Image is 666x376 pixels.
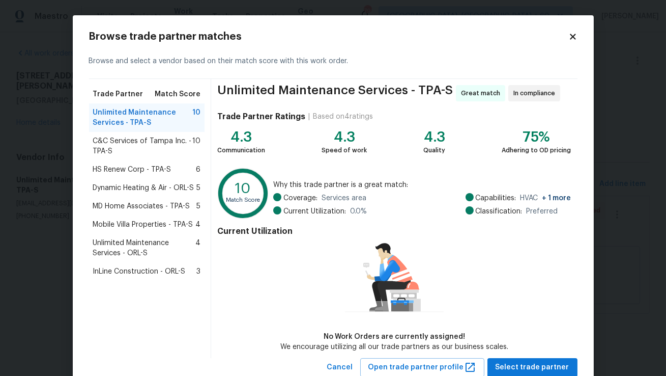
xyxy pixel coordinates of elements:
div: Browse and select a vendor based on their match score with this work order. [89,44,577,79]
span: Unlimited Maintenance Services - TPA-S [217,85,453,101]
span: HVAC [520,193,571,203]
span: HS Renew Corp - TPA-S [93,165,171,175]
div: Adhering to OD pricing [502,145,571,155]
span: Unlimited Maintenance Services - TPA-S [93,108,193,128]
span: 6 [196,165,200,175]
div: 4.3 [322,132,367,142]
span: In compliance [513,88,559,98]
span: Capabilities: [476,193,516,203]
text: Match Score [226,197,260,203]
span: + 1 more [542,195,571,202]
span: 4 [195,238,200,258]
div: 4.3 [217,132,265,142]
span: Services area [322,193,366,203]
div: Communication [217,145,265,155]
h4: Trade Partner Ratings [217,112,305,122]
span: Match Score [155,89,200,99]
h4: Current Utilization [217,226,571,236]
div: Based on 4 ratings [313,112,373,122]
span: Mobile Villa Properties - TPA-S [93,220,193,230]
span: Cancel [327,361,353,374]
span: 0.0 % [350,206,367,217]
text: 10 [236,182,251,196]
span: 10 [192,108,200,128]
span: MD Home Associates - TPA-S [93,201,190,211]
span: Coverage: [283,193,317,203]
span: InLine Construction - ORL-S [93,266,186,277]
div: We encourage utilizing all our trade partners as our business scales. [280,342,508,352]
div: Speed of work [322,145,367,155]
span: Why this trade partner is a great match: [273,180,571,190]
span: 10 [192,136,200,156]
span: Great match [461,88,504,98]
span: 4 [195,220,200,230]
span: Preferred [527,206,558,217]
span: Select trade partner [496,361,569,374]
h2: Browse trade partner matches [89,32,568,42]
div: Quality [423,145,445,155]
span: Classification: [476,206,523,217]
span: C&C Services of Tampa Inc. - TPA-S [93,136,193,156]
div: 4.3 [423,132,445,142]
span: Current Utilization: [283,206,346,217]
span: Open trade partner profile [368,361,476,374]
span: 5 [196,183,200,193]
div: No Work Orders are currently assigned! [280,332,508,342]
span: Dynamic Heating & Air - ORL-S [93,183,194,193]
span: Trade Partner [93,89,143,99]
div: 75% [502,132,571,142]
span: 5 [196,201,200,211]
span: 3 [196,266,200,277]
div: | [305,112,313,122]
span: Unlimited Maintenance Services - ORL-S [93,238,196,258]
